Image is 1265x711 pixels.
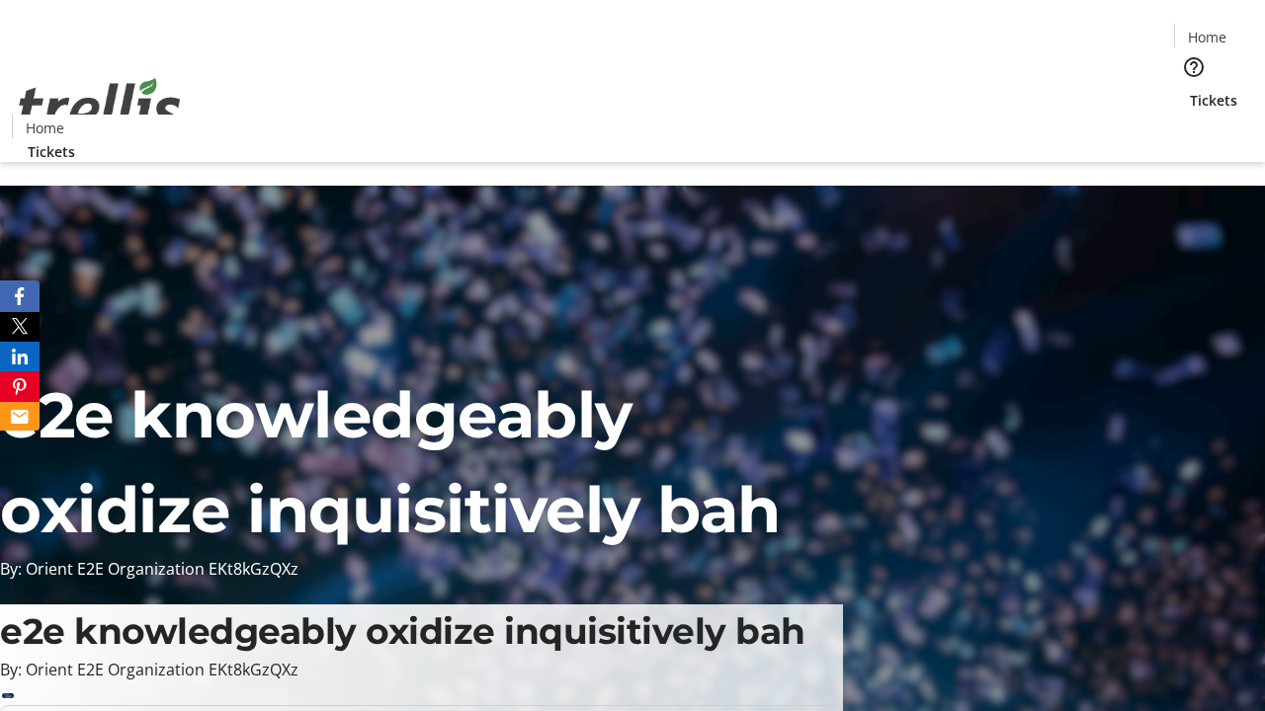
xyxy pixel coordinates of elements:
[1174,47,1214,87] button: Help
[1174,90,1253,111] a: Tickets
[12,56,188,155] img: Orient E2E Organization EKt8kGzQXz's Logo
[28,141,75,162] span: Tickets
[1188,27,1226,47] span: Home
[13,118,76,138] a: Home
[1175,27,1238,47] a: Home
[12,141,91,162] a: Tickets
[26,118,64,138] span: Home
[1174,111,1214,150] button: Cart
[1190,90,1237,111] span: Tickets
